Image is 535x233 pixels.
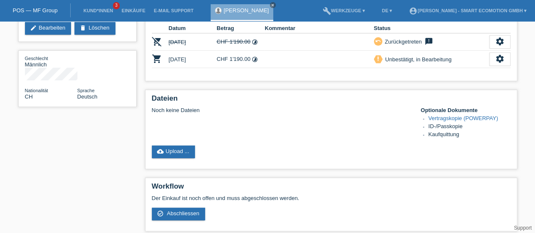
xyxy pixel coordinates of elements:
i: check_circle_outline [157,210,164,217]
span: Geschlecht [25,56,48,61]
i: account_circle [409,7,417,15]
span: 3 [113,2,120,9]
a: Kund*innen [79,8,117,13]
li: ID-/Passkopie [428,123,510,131]
i: Fixe Raten (12 Raten) [252,56,258,63]
i: cloud_upload [157,148,164,155]
th: Datum [169,23,217,33]
div: Zurückgetreten [382,37,422,46]
i: edit [30,25,37,31]
a: account_circle[PERSON_NAME] - Smart Ecomotion GmbH ▾ [405,8,531,13]
p: Der Einkauf ist noch offen und muss abgeschlossen werden. [152,195,510,201]
a: Einkäufe [117,8,149,13]
i: settings [495,37,505,46]
i: undo [375,38,381,44]
span: Sprache [77,88,95,93]
a: Vertragskopie (POWERPAY) [428,115,498,121]
i: priority_high [375,56,381,62]
th: Kommentar [265,23,374,33]
span: Schweiz [25,93,33,100]
a: cloud_uploadUpload ... [152,145,195,158]
i: build [322,7,331,15]
th: Betrag [217,23,265,33]
a: deleteLöschen [74,22,115,35]
td: CHF 1'190.00 [217,51,265,68]
a: E-Mail Support [150,8,198,13]
i: settings [495,54,505,63]
h2: Dateien [152,94,510,107]
td: [DATE] [169,51,217,68]
h4: Optionale Dokumente [421,107,510,113]
th: Status [374,23,489,33]
a: DE ▾ [378,8,396,13]
a: Support [514,225,532,231]
a: check_circle_outline Abschliessen [152,208,206,220]
i: Fixe Raten (12 Raten) [252,39,258,45]
td: [DATE] [169,33,217,51]
li: Kaufquittung [428,131,510,139]
span: Abschliessen [167,210,199,217]
i: delete [80,25,86,31]
a: editBearbeiten [25,22,71,35]
span: Nationalität [25,88,48,93]
i: POSP00027894 [152,54,162,64]
div: Unbestätigt, in Bearbeitung [383,55,452,64]
div: Noch keine Dateien [152,107,410,113]
a: [PERSON_NAME] [224,7,269,14]
span: Deutsch [77,93,98,100]
i: close [271,3,275,7]
a: POS — MF Group [13,7,58,14]
h2: Workflow [152,182,510,195]
td: CHF 1'190.00 [217,33,265,51]
a: close [270,2,276,8]
i: POSP00027893 [152,36,162,47]
i: feedback [424,37,434,46]
a: buildWerkzeuge ▾ [318,8,369,13]
div: Männlich [25,55,77,68]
